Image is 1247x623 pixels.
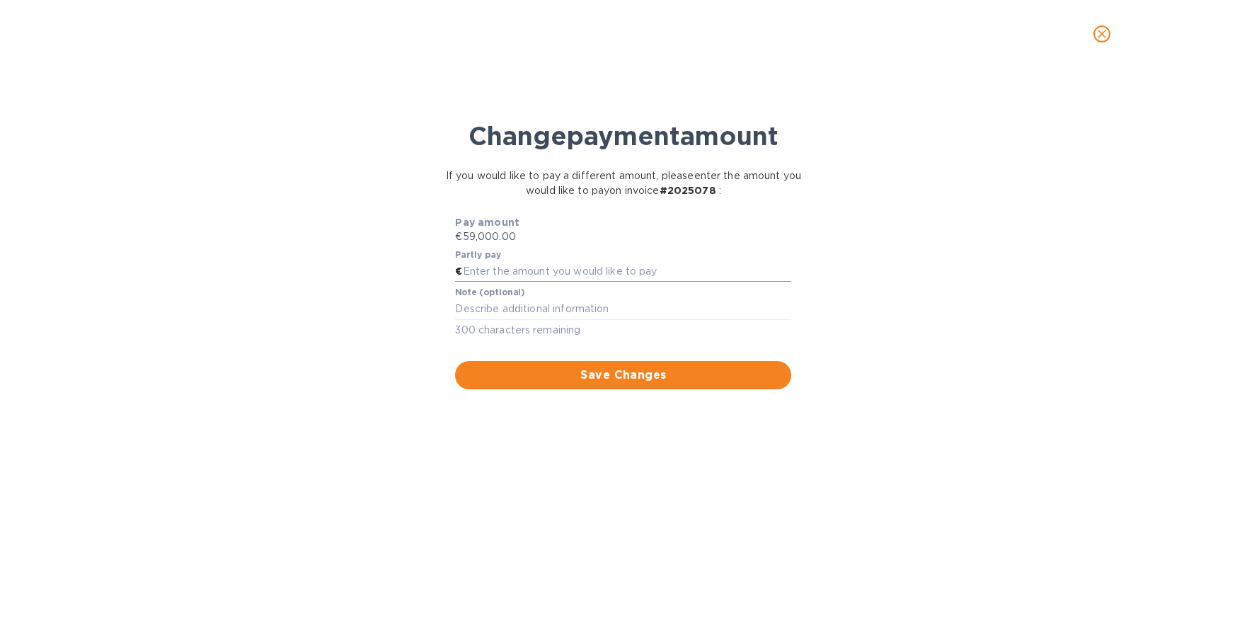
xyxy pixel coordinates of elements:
[466,367,780,384] span: Save Changes
[455,361,791,389] button: Save Changes
[660,185,716,196] b: # 2025078
[469,120,778,152] b: Change payment amount
[455,251,502,259] label: Partly pay
[1085,17,1119,51] button: close
[455,322,791,338] p: 300 characters remaining
[455,217,519,228] b: Pay amount
[455,261,462,282] div: €
[455,229,791,244] p: €59,000.00
[455,289,524,297] label: Note (optional)
[430,168,817,198] p: If you would like to pay a different amount, please enter the amount you would like to pay on inv...
[463,261,792,282] input: Enter the amount you would like to pay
